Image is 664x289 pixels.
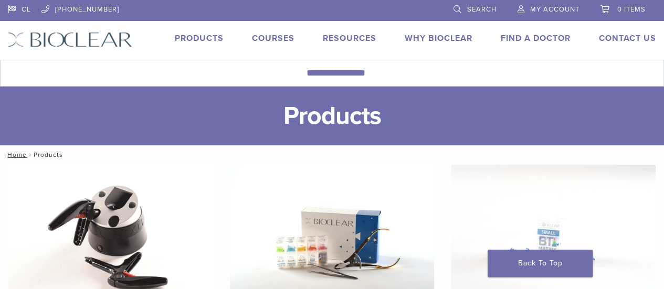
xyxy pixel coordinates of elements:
[252,33,294,44] a: Courses
[323,33,376,44] a: Resources
[530,5,579,14] span: My Account
[467,5,497,14] span: Search
[175,33,224,44] a: Products
[599,33,656,44] a: Contact Us
[8,32,132,47] img: Bioclear
[4,151,27,158] a: Home
[501,33,571,44] a: Find A Doctor
[405,33,472,44] a: Why Bioclear
[27,152,34,157] span: /
[488,250,593,277] a: Back To Top
[617,5,646,14] span: 0 items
